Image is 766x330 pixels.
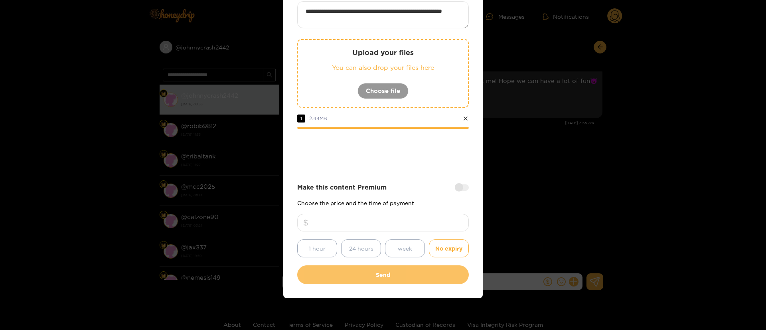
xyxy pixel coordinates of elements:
[349,244,373,253] span: 24 hours
[429,239,469,257] button: No expiry
[297,265,469,284] button: Send
[297,239,337,257] button: 1 hour
[341,239,381,257] button: 24 hours
[314,63,452,72] p: You can also drop your files here
[357,83,409,99] button: Choose file
[297,183,387,192] strong: Make this content Premium
[309,244,326,253] span: 1 hour
[297,200,469,206] p: Choose the price and the time of payment
[297,115,305,123] span: 1
[398,244,412,253] span: week
[435,244,462,253] span: No expiry
[385,239,425,257] button: week
[314,48,452,57] p: Upload your files
[309,116,327,121] span: 2.44 MB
